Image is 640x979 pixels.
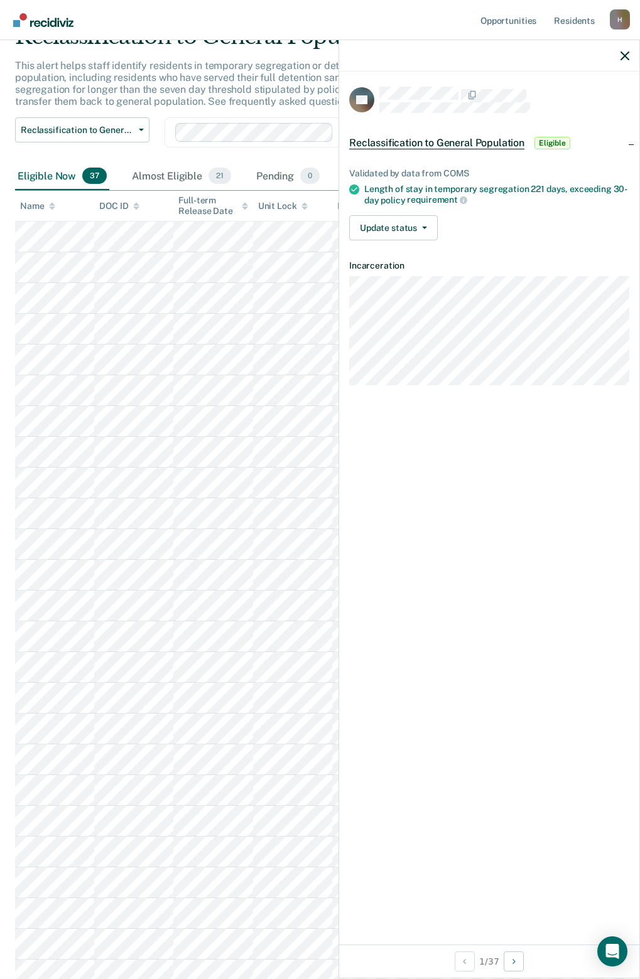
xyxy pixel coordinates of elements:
[129,163,234,190] div: Almost Eligible
[407,195,467,205] span: requirement
[20,201,55,211] div: Name
[13,13,73,27] img: Recidiviz
[504,951,524,971] button: Next Opportunity
[339,123,639,163] div: Reclassification to General PopulationEligible
[258,201,308,211] div: Unit Lock
[254,163,322,190] div: Pending
[21,125,134,136] span: Reclassification to General Population
[209,168,231,184] span: 21
[178,195,247,217] div: Full-term Release Date
[300,168,320,184] span: 0
[339,944,639,978] div: 1 / 37
[349,215,438,240] button: Update status
[99,201,139,211] div: DOC ID
[349,168,629,179] div: Validated by data from COMS
[349,260,629,271] dt: Incarceration
[364,184,629,205] div: Length of stay in temporary segregation 221 days, exceeding 30-day policy
[610,9,630,29] button: Profile dropdown button
[15,163,109,190] div: Eligible Now
[337,201,398,211] div: Last Viewed
[82,168,107,184] span: 37
[610,9,630,29] div: H
[455,951,475,971] button: Previous Opportunity
[15,60,568,108] p: This alert helps staff identify residents in temporary segregation or detention who may be eligib...
[15,24,591,60] div: Reclassification to General Population
[349,137,524,149] span: Reclassification to General Population
[597,936,627,966] div: Open Intercom Messenger
[534,137,570,149] span: Eligible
